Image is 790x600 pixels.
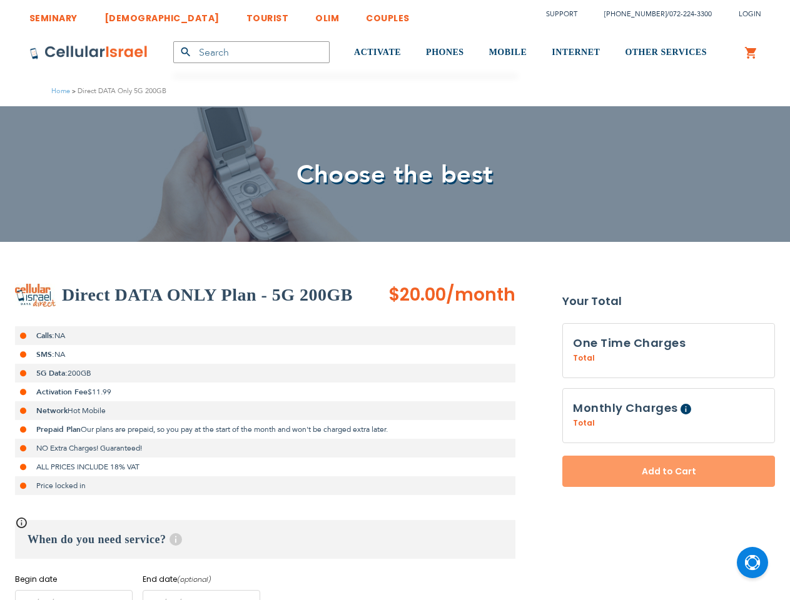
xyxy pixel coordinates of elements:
strong: Activation Fee [36,387,88,397]
span: Our plans are prepaid, so you pay at the start of the month and won't be charged extra later. [81,424,388,434]
a: SEMINARY [29,3,78,26]
strong: Prepaid Plan [36,424,81,434]
a: PHONES [426,29,464,76]
a: COUPLES [366,3,410,26]
span: MOBILE [489,47,527,57]
span: ACTIVATE [354,47,401,57]
img: Cellular Israel Logo [29,45,148,60]
li: 200GB [15,364,515,382]
label: End date [143,574,260,585]
a: Support [546,9,577,19]
a: Home [51,86,70,96]
li: ALL PRICES INCLUDE 18% VAT [15,457,515,476]
label: Begin date [15,574,133,585]
img: Direct DATA Only 5G 200GB [15,284,56,307]
li: Direct DATA Only 5G 200GB [70,85,166,97]
span: Monthly Charges [573,400,678,416]
h2: Direct DATA ONLY Plan - 5G 200GB [62,282,353,307]
a: TOURIST [246,3,289,26]
strong: 5G Data: [36,368,68,378]
span: Help [170,533,182,546]
a: OTHER SERVICES [625,29,707,76]
li: NO Extra Charges! Guaranteed! [15,439,515,457]
span: Help [681,404,691,414]
strong: Calls: [36,331,54,341]
strong: Your Total [562,292,775,311]
input: Search [173,41,330,63]
strong: Network [36,406,68,416]
span: $20.00 [388,282,446,307]
a: [PHONE_NUMBER] [604,9,667,19]
span: Total [573,352,595,364]
span: Hot Mobile [68,406,106,416]
span: Login [739,9,761,19]
strong: SMS: [36,349,54,359]
span: $11.99 [88,387,111,397]
h3: One Time Charges [573,334,764,352]
i: (optional) [177,574,211,584]
h3: When do you need service? [15,520,515,559]
span: Choose the best [296,157,494,192]
span: PHONES [426,47,464,57]
li: NA [15,345,515,364]
li: / [592,5,712,23]
a: INTERNET [552,29,600,76]
a: [DEMOGRAPHIC_DATA] [104,3,220,26]
span: INTERNET [552,47,600,57]
span: OTHER SERVICES [625,47,707,57]
li: Price locked in [15,476,515,495]
a: 072-224-3300 [669,9,712,19]
li: NA [15,326,515,345]
a: OLIM [315,3,339,26]
span: /month [446,282,515,307]
a: ACTIVATE [354,29,401,76]
a: MOBILE [489,29,527,76]
span: Total [573,417,595,429]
